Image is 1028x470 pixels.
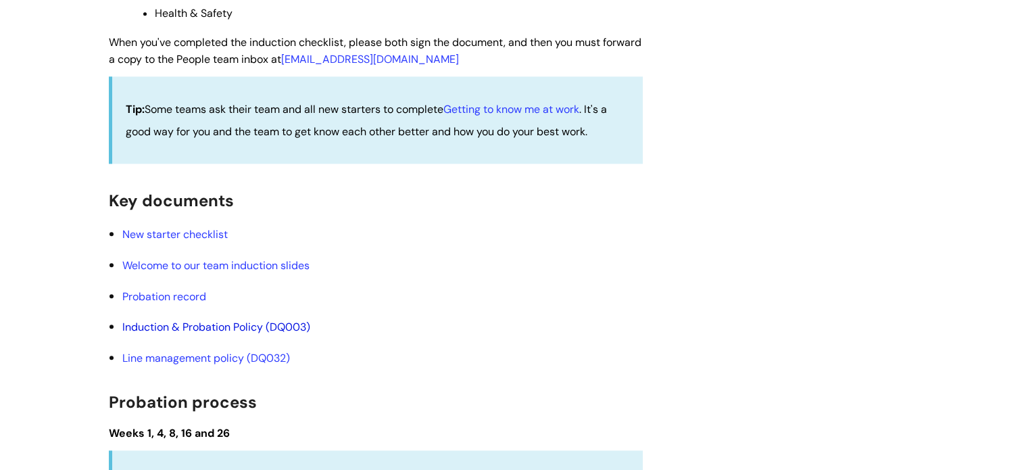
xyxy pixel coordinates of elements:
[443,102,579,116] a: Getting to know me at work
[109,426,230,440] span: Weeks 1, 4, 8, 16 and 26
[109,392,257,413] span: Probation process
[122,320,310,334] a: Induction & Probation Policy (DQ003)
[155,6,232,20] span: Health & Safety
[281,52,459,66] a: [EMAIL_ADDRESS][DOMAIN_NAME]
[122,289,206,304] a: Probation record
[122,258,310,273] a: Welcome to our team induction slides
[109,35,641,66] span: When you've completed the induction checklist, please both sign the document, and then you must f...
[109,190,234,211] span: Key documents
[126,102,145,116] strong: Tip:
[122,351,290,365] a: Line management policy (DQ032)
[122,227,228,241] a: New starter checklist
[126,102,607,138] span: Some teams ask their team and all new starters to complete . It's a good way for you and the team...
